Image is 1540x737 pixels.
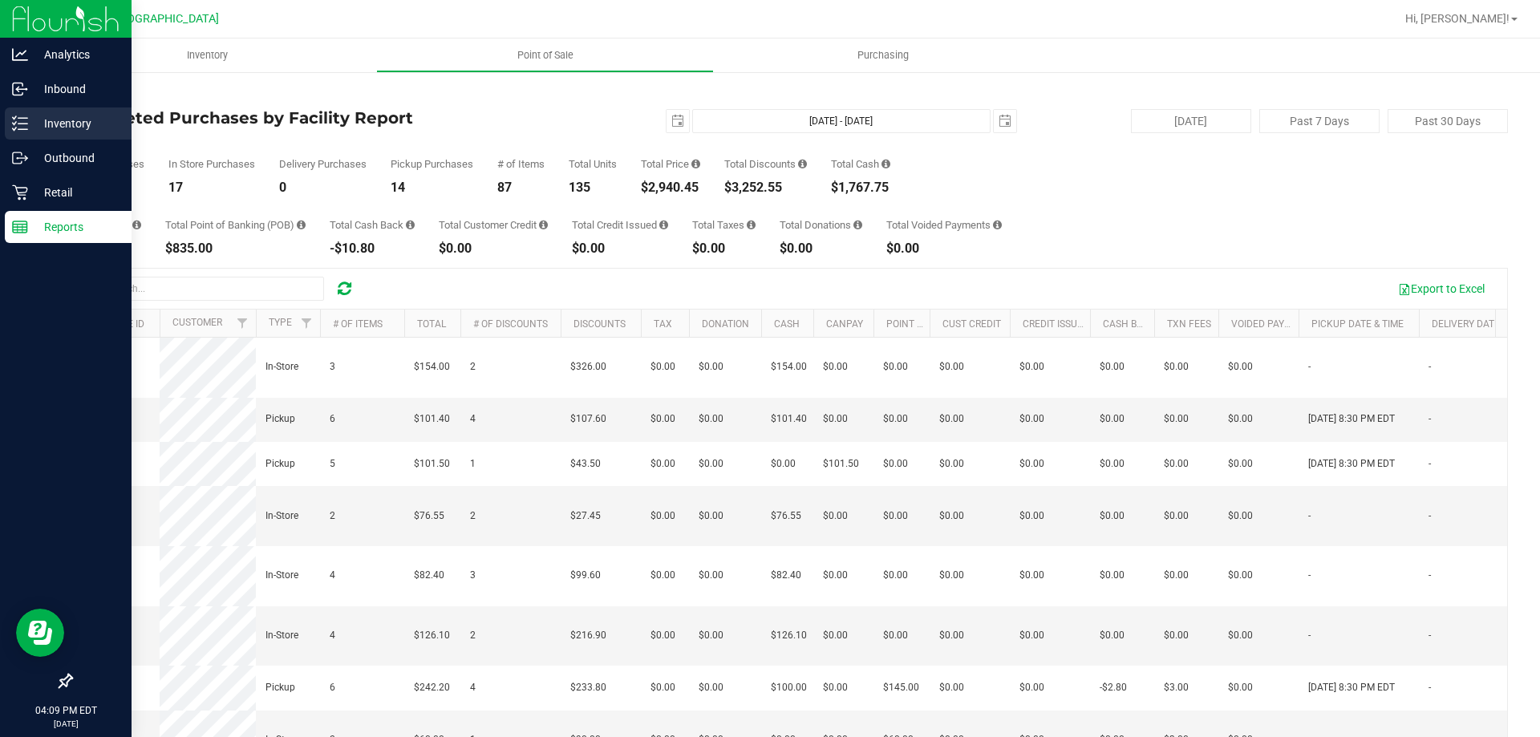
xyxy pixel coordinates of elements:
[496,48,595,63] span: Point of Sale
[1019,680,1044,695] span: $0.00
[1228,411,1253,427] span: $0.00
[1429,628,1431,643] span: -
[699,359,723,375] span: $0.00
[1308,568,1311,583] span: -
[470,508,476,524] span: 2
[823,456,859,472] span: $101.50
[1388,109,1508,133] button: Past 30 Days
[771,456,796,472] span: $0.00
[826,318,863,330] a: CanPay
[823,508,848,524] span: $0.00
[16,609,64,657] iframe: Resource center
[1432,318,1500,330] a: Delivery Date
[650,456,675,472] span: $0.00
[1311,318,1404,330] a: Pickup Date & Time
[883,359,908,375] span: $0.00
[1100,359,1125,375] span: $0.00
[823,680,848,695] span: $0.00
[330,411,335,427] span: 6
[497,159,545,169] div: # of Items
[1164,411,1189,427] span: $0.00
[330,628,335,643] span: 4
[798,159,807,169] i: Sum of the discount values applied to the all purchases in the date range.
[265,628,298,643] span: In-Store
[883,456,908,472] span: $0.00
[836,48,930,63] span: Purchasing
[1019,628,1044,643] span: $0.00
[771,628,807,643] span: $126.10
[473,318,548,330] a: # of Discounts
[12,184,28,200] inline-svg: Retail
[771,568,801,583] span: $82.40
[883,568,908,583] span: $0.00
[1103,318,1156,330] a: Cash Back
[650,680,675,695] span: $0.00
[414,508,444,524] span: $76.55
[28,114,124,133] p: Inventory
[724,159,807,169] div: Total Discounts
[883,628,908,643] span: $0.00
[650,411,675,427] span: $0.00
[269,317,292,328] a: Type
[1308,359,1311,375] span: -
[939,456,964,472] span: $0.00
[691,159,700,169] i: Sum of the total prices of all purchases in the date range.
[414,456,450,472] span: $101.50
[572,242,668,255] div: $0.00
[83,277,324,301] input: Search...
[168,159,255,169] div: In Store Purchases
[1164,508,1189,524] span: $0.00
[1308,411,1395,427] span: [DATE] 8:30 PM EDT
[265,508,298,524] span: In-Store
[414,411,450,427] span: $101.40
[470,456,476,472] span: 1
[165,242,306,255] div: $835.00
[747,220,756,230] i: Sum of the total taxes for all purchases in the date range.
[71,109,549,127] h4: Completed Purchases by Facility Report
[699,411,723,427] span: $0.00
[823,411,848,427] span: $0.00
[570,456,601,472] span: $43.50
[414,680,450,695] span: $242.20
[1100,508,1125,524] span: $0.00
[573,318,626,330] a: Discounts
[330,220,415,230] div: Total Cash Back
[1259,109,1380,133] button: Past 7 Days
[823,628,848,643] span: $0.00
[939,359,964,375] span: $0.00
[1429,359,1431,375] span: -
[439,220,548,230] div: Total Customer Credit
[417,318,446,330] a: Total
[7,718,124,730] p: [DATE]
[714,38,1052,72] a: Purchasing
[1388,275,1495,302] button: Export to Excel
[570,411,606,427] span: $107.60
[1429,456,1431,472] span: -
[667,110,689,132] span: select
[470,628,476,643] span: 2
[376,38,714,72] a: Point of Sale
[330,242,415,255] div: -$10.80
[702,318,749,330] a: Donation
[391,181,473,194] div: 14
[330,680,335,695] span: 6
[7,703,124,718] p: 04:09 PM EDT
[1308,508,1311,524] span: -
[883,411,908,427] span: $0.00
[265,411,295,427] span: Pickup
[333,318,383,330] a: # of Items
[1228,628,1253,643] span: $0.00
[831,181,890,194] div: $1,767.75
[650,508,675,524] span: $0.00
[650,568,675,583] span: $0.00
[886,242,1002,255] div: $0.00
[279,181,367,194] div: 0
[1019,568,1044,583] span: $0.00
[939,628,964,643] span: $0.00
[699,456,723,472] span: $0.00
[172,317,222,328] a: Customer
[650,628,675,643] span: $0.00
[1405,12,1510,25] span: Hi, [PERSON_NAME]!
[570,568,601,583] span: $99.60
[1167,318,1211,330] a: Txn Fees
